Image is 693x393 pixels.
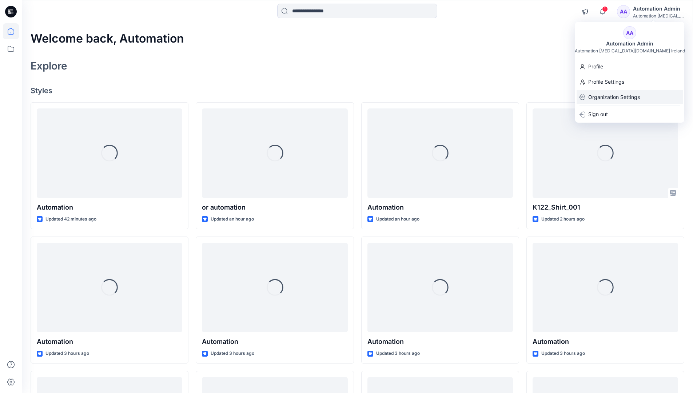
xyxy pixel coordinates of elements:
p: Updated an hour ago [211,215,254,223]
p: Automation [37,337,182,347]
p: Profile Settings [588,75,624,89]
p: Updated 3 hours ago [541,350,585,357]
a: Profile Settings [575,75,684,89]
p: Automation [37,202,182,213]
div: AA [617,5,630,18]
p: Sign out [588,107,608,121]
p: Updated 3 hours ago [376,350,420,357]
p: Automation [202,337,347,347]
div: Automation Admin [602,39,658,48]
a: Profile [575,60,684,74]
p: Automation [533,337,678,347]
h2: Explore [31,60,67,72]
h4: Styles [31,86,684,95]
div: AA [623,26,636,39]
p: Updated 42 minutes ago [45,215,96,223]
p: Organization Settings [588,90,640,104]
p: Updated 3 hours ago [211,350,254,357]
p: Updated 3 hours ago [45,350,89,357]
p: K122_Shirt_001 [533,202,678,213]
span: 1 [602,6,608,12]
p: or automation [202,202,347,213]
p: Updated 2 hours ago [541,215,585,223]
p: Automation [367,202,513,213]
h2: Welcome back, Automation [31,32,184,45]
div: Automation Admin [633,4,684,13]
a: Organization Settings [575,90,684,104]
p: Updated an hour ago [376,215,419,223]
p: Profile [588,60,603,74]
div: Automation [MEDICAL_DATA][DOMAIN_NAME] Ireland [575,48,685,53]
p: Automation [367,337,513,347]
div: Automation [MEDICAL_DATA]... [633,13,684,19]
